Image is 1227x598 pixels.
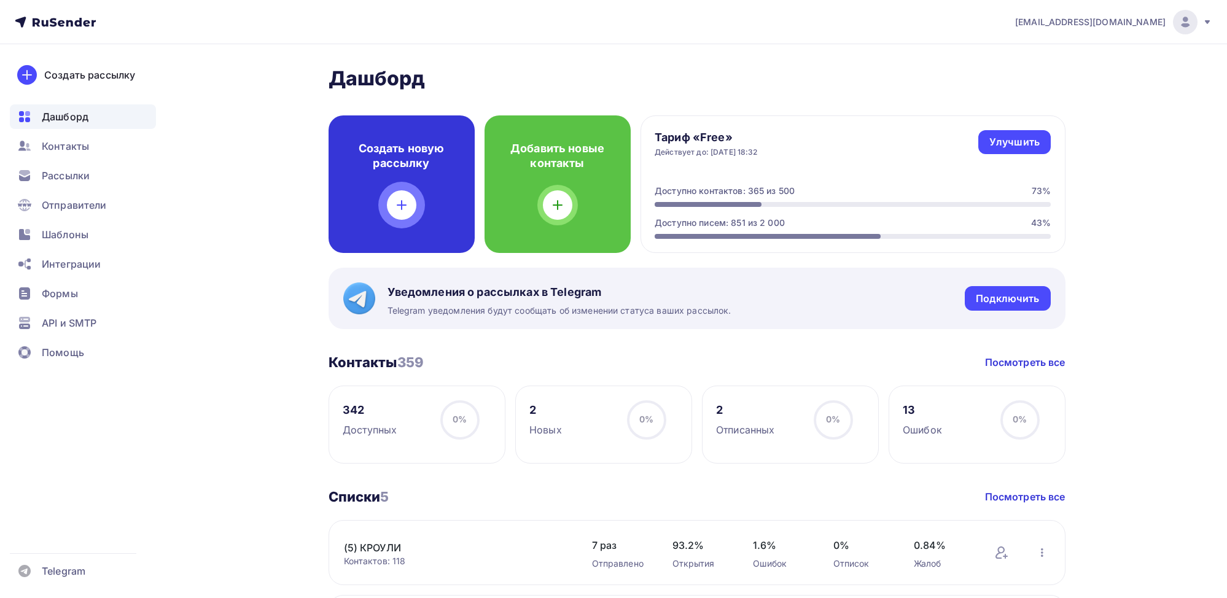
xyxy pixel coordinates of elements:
div: Доступно контактов: 365 из 500 [655,185,795,197]
span: [EMAIL_ADDRESS][DOMAIN_NAME] [1015,16,1166,28]
div: 342 [343,403,397,417]
span: Формы [42,286,78,301]
span: 0% [453,414,467,424]
div: 2 [716,403,774,417]
a: (5) КРОУЛИ [344,540,553,555]
span: Помощь [42,345,84,360]
span: Контакты [42,139,89,153]
a: Рассылки [10,163,156,188]
span: 7 раз [592,538,648,553]
div: 2 [529,403,562,417]
span: 0% [1013,414,1027,424]
a: Отправители [10,193,156,217]
span: 93.2% [672,538,728,553]
div: Новых [529,422,562,437]
span: Шаблоны [42,227,88,242]
div: Ошибок [903,422,942,437]
div: 73% [1032,185,1051,197]
h4: Создать новую рассылку [348,141,455,171]
span: API и SMTP [42,316,96,330]
a: Формы [10,281,156,306]
span: Интеграции [42,257,101,271]
div: Ошибок [753,557,809,570]
div: Жалоб [914,557,970,570]
div: Создать рассылку [44,68,135,82]
span: Дашборд [42,109,88,124]
a: Дашборд [10,104,156,129]
h2: Дашборд [329,66,1065,91]
span: 0% [826,414,840,424]
span: 0.84% [914,538,970,553]
a: Посмотреть все [985,489,1065,504]
h3: Списки [329,488,389,505]
span: Telegram уведомления будут сообщать об изменении статуса ваших рассылок. [388,305,731,317]
span: Уведомления о рассылках в Telegram [388,285,731,300]
span: 0% [833,538,889,553]
div: Доступных [343,422,397,437]
h4: Добавить новые контакты [504,141,611,171]
a: [EMAIL_ADDRESS][DOMAIN_NAME] [1015,10,1212,34]
div: Доступно писем: 851 из 2 000 [655,217,785,229]
div: Отправлено [592,557,648,570]
span: Telegram [42,564,85,578]
a: Посмотреть все [985,355,1065,370]
div: Подключить [976,292,1039,306]
span: 0% [639,414,653,424]
div: Улучшить [989,135,1040,149]
h3: Контакты [329,354,424,371]
div: Отписанных [716,422,774,437]
div: Контактов: 118 [344,555,567,567]
div: Отписок [833,557,889,570]
div: Открытия [672,557,728,570]
span: 1.6% [753,538,809,553]
span: 5 [380,489,389,505]
div: Действует до: [DATE] 18:32 [655,147,758,157]
div: 13 [903,403,942,417]
div: 43% [1031,217,1051,229]
span: 359 [397,354,424,370]
h4: Тариф «Free» [655,130,758,145]
a: Шаблоны [10,222,156,247]
a: Контакты [10,134,156,158]
span: Отправители [42,198,107,212]
span: Рассылки [42,168,90,183]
